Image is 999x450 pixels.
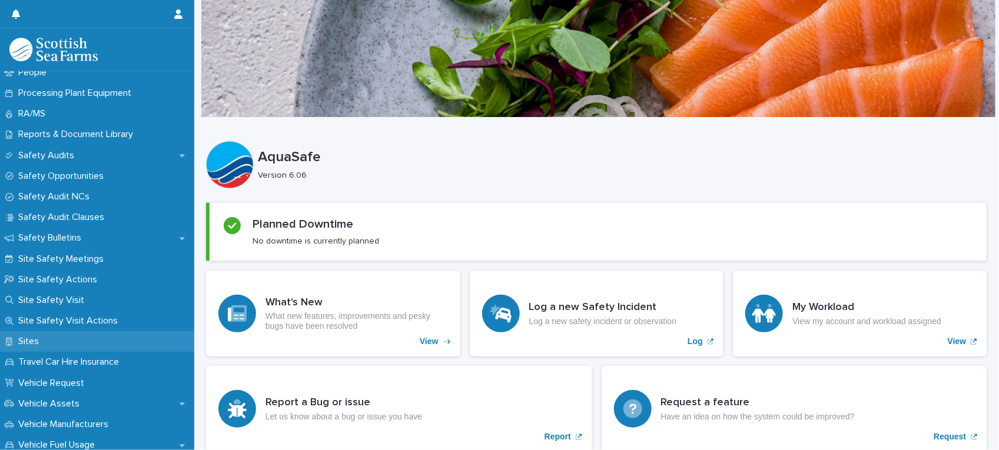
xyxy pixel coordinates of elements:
p: Report [545,432,571,442]
a: Log [470,271,724,356]
p: Have an idea on how the system could be improved? [661,412,855,422]
p: Log [688,336,703,346]
p: View [420,336,439,346]
p: View my account and workload assigned [792,316,941,326]
p: No downtime is currently planned [253,236,379,246]
p: Safety Bulletins [14,232,91,244]
p: Safety Audit NCs [14,191,99,202]
p: Site Safety Visit [14,295,94,306]
p: Safety Opportunities [14,171,113,182]
p: Safety Audit Clauses [14,212,114,223]
p: Site Safety Actions [14,274,107,285]
h3: Log a new Safety Incident [529,301,677,314]
p: People [14,67,56,78]
p: Site Safety Visit Actions [14,315,127,326]
h3: My Workload [792,301,941,314]
p: Site Safety Meetings [14,254,113,265]
p: Safety Audits [14,150,84,161]
p: RA/MS [14,108,55,119]
a: View [206,271,460,356]
p: Let us know about a bug or issue you have [265,412,422,422]
p: Version 6.06 [258,171,978,181]
p: Processing Plant Equipment [14,88,141,99]
p: Vehicle Assets [14,398,89,409]
p: What new features, improvements and pesky bugs have been resolved [265,311,448,331]
h2: Planned Downtime [253,217,353,231]
h3: Report a Bug or issue [265,396,422,409]
p: Travel Car Hire Insurance [14,356,128,368]
p: Vehicle Request [14,378,94,389]
p: Sites [14,336,48,347]
p: Reports & Document Library [14,129,142,140]
p: Request [934,432,966,442]
h3: What's New [265,296,448,309]
p: Log a new safety incident or observation [529,316,677,326]
h3: Request a feature [661,396,855,409]
p: Vehicle Manufacturers [14,419,118,430]
p: View [948,336,967,346]
img: bPIBxiqnSb2ggTQWdOVV [9,38,98,61]
a: View [733,271,987,356]
p: AquaSafe [258,149,983,166]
